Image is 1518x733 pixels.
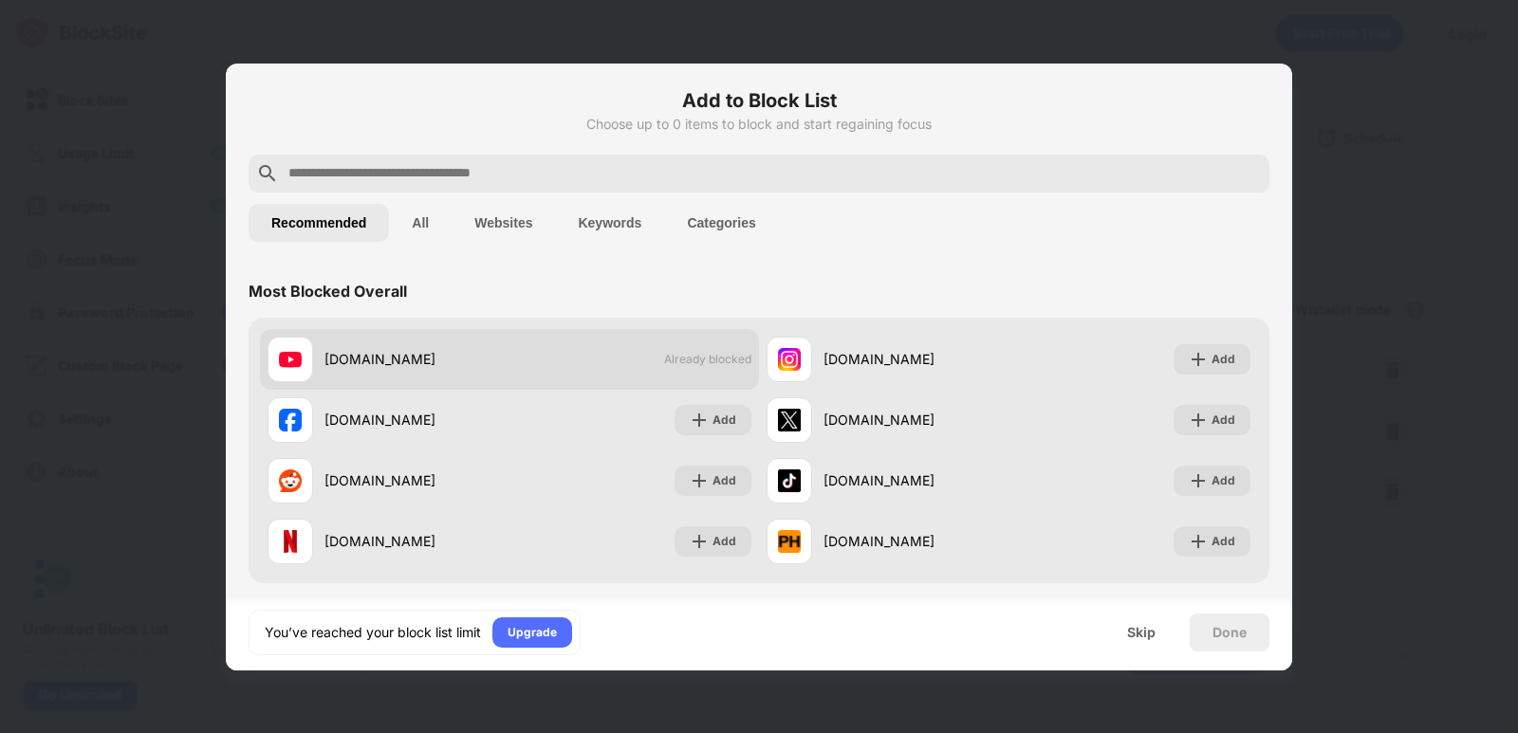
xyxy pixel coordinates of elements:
div: [DOMAIN_NAME] [824,470,1009,490]
button: Websites [452,204,555,242]
div: Add [713,411,736,430]
div: Done [1213,625,1247,640]
div: Add [1212,532,1235,551]
div: Add [1212,411,1235,430]
h6: Add to Block List [249,86,1269,115]
div: Upgrade [508,623,557,642]
div: [DOMAIN_NAME] [324,470,509,490]
div: Add [713,471,736,490]
div: Choose up to 0 items to block and start regaining focus [249,117,1269,132]
img: favicons [279,348,302,371]
img: favicons [778,409,801,431]
div: [DOMAIN_NAME] [324,349,509,369]
img: favicons [279,469,302,492]
img: search.svg [256,162,279,185]
img: favicons [778,530,801,553]
div: [DOMAIN_NAME] [324,531,509,551]
div: [DOMAIN_NAME] [324,410,509,430]
img: favicons [279,409,302,431]
div: [DOMAIN_NAME] [824,410,1009,430]
div: Add [1212,350,1235,369]
button: All [389,204,452,242]
img: favicons [778,469,801,492]
div: [DOMAIN_NAME] [824,531,1009,551]
button: Keywords [555,204,664,242]
button: Recommended [249,204,389,242]
div: Add [1212,471,1235,490]
div: Skip [1127,625,1156,640]
button: Categories [664,204,778,242]
div: [DOMAIN_NAME] [824,349,1009,369]
img: favicons [279,530,302,553]
span: Already blocked [664,352,751,366]
div: Add [713,532,736,551]
div: You’ve reached your block list limit [265,623,481,642]
div: Most Blocked Overall [249,282,407,301]
img: favicons [778,348,801,371]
